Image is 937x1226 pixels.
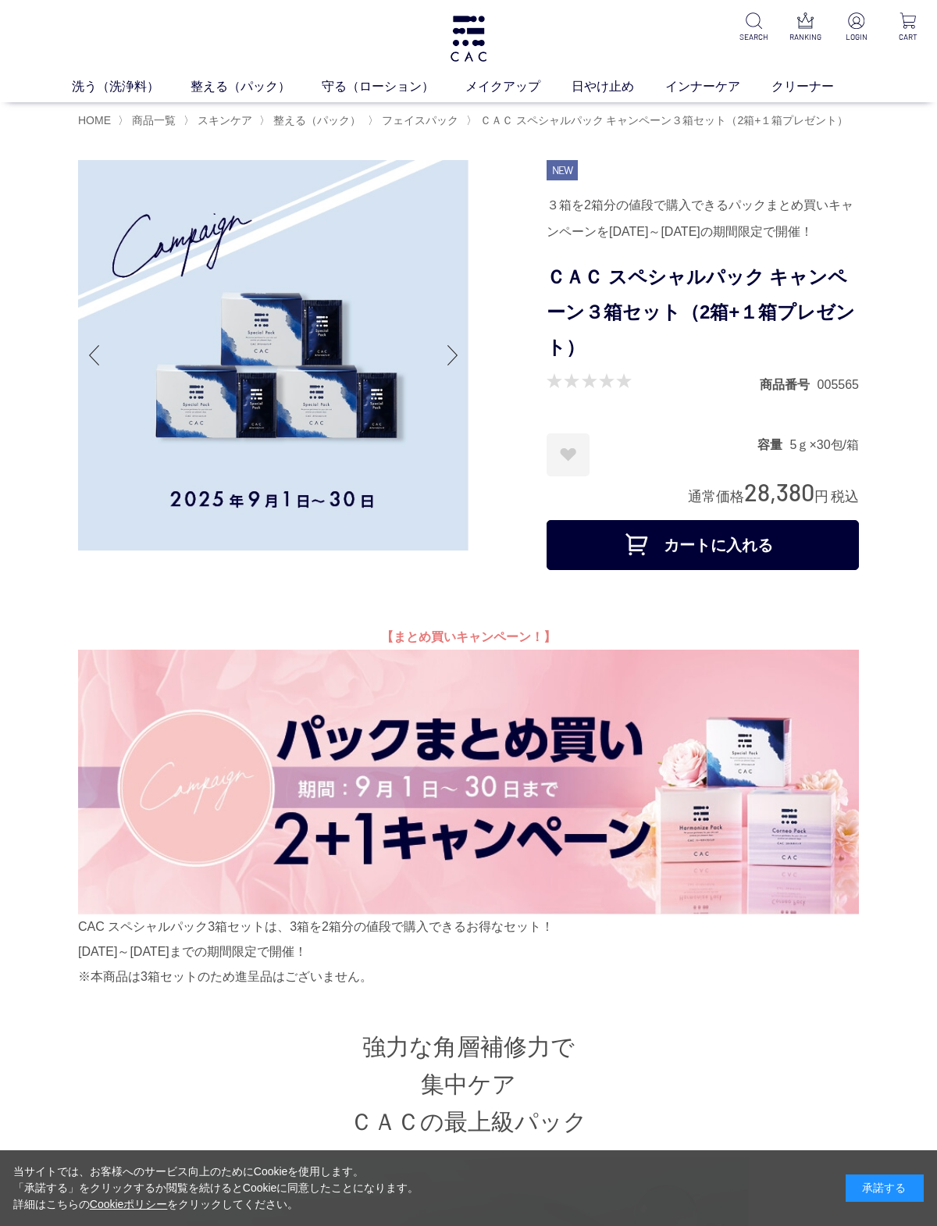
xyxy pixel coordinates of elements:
[273,114,361,127] span: 整える（パック）
[382,114,458,127] span: フェイスパック
[465,77,572,96] a: メイクアップ
[183,113,256,128] li: 〉
[322,77,465,96] a: 守る（ローション）
[892,12,925,43] a: CART
[789,12,821,43] a: RANKING
[688,489,744,504] span: 通常価格
[831,489,859,504] span: 税込
[547,192,859,245] div: ３箱を2箱分の値段で購入できるパックまとめ買いキャンペーンを[DATE]～[DATE]の期間限定で開催！
[547,260,859,365] h1: ＣＡＣ スペシャルパック キャンペーン３箱セット（2箱+１箱プレゼント）
[737,12,770,43] a: SEARCH
[78,1028,859,1141] h2: 強力な角層補修力で 集中ケア ＣＡＣの最上級パック
[129,114,176,127] a: 商品一覧
[572,77,665,96] a: 日やけ止め
[771,77,865,96] a: クリーナー
[818,376,859,393] dd: 005565
[379,114,458,127] a: フェイスパック
[78,114,111,127] a: HOME
[892,31,925,43] p: CART
[132,114,176,127] span: 商品一覧
[78,625,859,650] p: 【まとめ買いキャンペーン！】
[789,31,821,43] p: RANKING
[198,114,252,127] span: スキンケア
[760,376,818,393] dt: 商品番号
[737,31,770,43] p: SEARCH
[846,1174,924,1202] div: 承諾する
[744,477,814,506] span: 28,380
[191,77,322,96] a: 整える（パック）
[448,16,489,62] img: logo
[757,437,790,453] dt: 容量
[480,114,849,127] span: ＣＡＣ スペシャルパック キャンペーン３箱セット（2箱+１箱プレゼント）
[90,1198,168,1210] a: Cookieポリシー
[840,31,873,43] p: LOGIN
[840,12,873,43] a: LOGIN
[259,113,365,128] li: 〉
[78,625,859,989] div: CAC スペシャルパック3箱セットは、3箱を2箱分の値段で購入できるお得なセット！ [DATE]～[DATE]までの期間限定で開催！ ※本商品は3箱セットのため進呈品はございません。
[477,114,849,127] a: ＣＡＣ スペシャルパック キャンペーン３箱セット（2箱+１箱プレゼント）
[547,433,590,476] a: お気に入りに登録する
[270,114,361,127] a: 整える（パック）
[790,437,859,453] dd: 5ｇ×30包/箱
[547,160,578,180] li: NEW
[194,114,252,127] a: スキンケア
[72,77,191,96] a: 洗う（洗浄料）
[118,113,180,128] li: 〉
[814,489,828,504] span: 円
[78,160,468,551] img: ＣＡＣ スペシャルパック キャンペーン３箱セット（2箱+１箱プレゼント）
[13,1164,419,1213] div: 当サイトでは、お客様へのサービス向上のためにCookieを使用します。 「承諾する」をクリックするか閲覧を続けるとCookieに同意したことになります。 詳細はこちらの をクリックしてください。
[78,650,859,914] img: パックキャンペーン
[466,113,853,128] li: 〉
[368,113,462,128] li: 〉
[665,77,771,96] a: インナーケア
[547,520,859,570] button: カートに入れる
